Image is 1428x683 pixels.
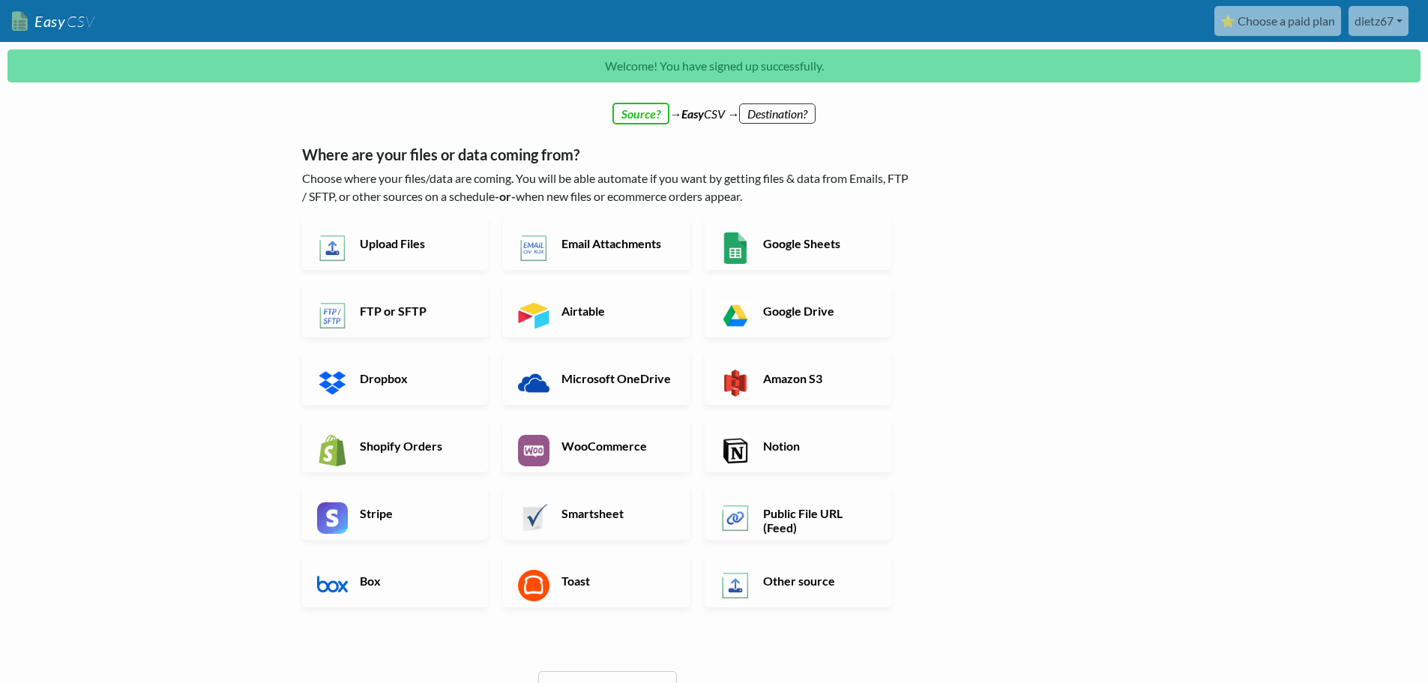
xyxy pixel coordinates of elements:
[518,232,549,264] img: Email New CSV or XLSX File App & API
[518,300,549,331] img: Airtable App & API
[518,367,549,399] img: Microsoft OneDrive App & API
[65,12,94,31] span: CSV
[503,217,690,270] a: Email Attachments
[503,487,690,540] a: Smartsheet
[12,6,94,37] a: EasyCSV
[356,506,474,520] h6: Stripe
[1349,6,1409,36] a: dietz67
[705,420,891,472] a: Notion
[302,285,489,337] a: FTP or SFTP
[503,420,690,472] a: WooCommerce
[759,371,877,385] h6: Amazon S3
[287,90,1142,123] div: → CSV →
[759,439,877,453] h6: Notion
[1214,6,1341,36] a: ⭐ Choose a paid plan
[720,300,751,331] img: Google Drive App & API
[705,352,891,405] a: Amazon S3
[317,300,349,331] img: FTP or SFTP App & API
[558,371,675,385] h6: Microsoft OneDrive
[705,555,891,607] a: Other source
[558,574,675,588] h6: Toast
[302,487,489,540] a: Stripe
[495,189,516,203] b: -or-
[302,169,913,205] p: Choose where your files/data are coming. You will be able automate if you want by getting files &...
[558,304,675,318] h6: Airtable
[317,502,349,534] img: Stripe App & API
[558,439,675,453] h6: WooCommerce
[759,506,877,535] h6: Public File URL (Feed)
[503,285,690,337] a: Airtable
[503,555,690,607] a: Toast
[720,570,751,601] img: Other Source App & API
[759,304,877,318] h6: Google Drive
[302,217,489,270] a: Upload Files
[317,367,349,399] img: Dropbox App & API
[302,145,913,163] h5: Where are your files or data coming from?
[705,217,891,270] a: Google Sheets
[558,506,675,520] h6: Smartsheet
[503,352,690,405] a: Microsoft OneDrive
[7,49,1421,82] p: Welcome! You have signed up successfully.
[558,236,675,250] h6: Email Attachments
[1365,623,1413,668] iframe: chat widget
[518,502,549,534] img: Smartsheet App & API
[317,570,349,601] img: Box App & API
[720,232,751,264] img: Google Sheets App & API
[356,304,474,318] h6: FTP or SFTP
[356,236,474,250] h6: Upload Files
[518,570,549,601] img: Toast App & API
[356,574,474,588] h6: Box
[705,487,891,540] a: Public File URL (Feed)
[705,285,891,337] a: Google Drive
[759,236,877,250] h6: Google Sheets
[317,435,349,466] img: Shopify App & API
[302,420,489,472] a: Shopify Orders
[720,367,751,399] img: Amazon S3 App & API
[518,435,549,466] img: WooCommerce App & API
[356,439,474,453] h6: Shopify Orders
[356,371,474,385] h6: Dropbox
[317,232,349,264] img: Upload Files App & API
[720,502,751,534] img: Public File URL App & API
[720,435,751,466] img: Notion App & API
[302,352,489,405] a: Dropbox
[302,555,489,607] a: Box
[759,574,877,588] h6: Other source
